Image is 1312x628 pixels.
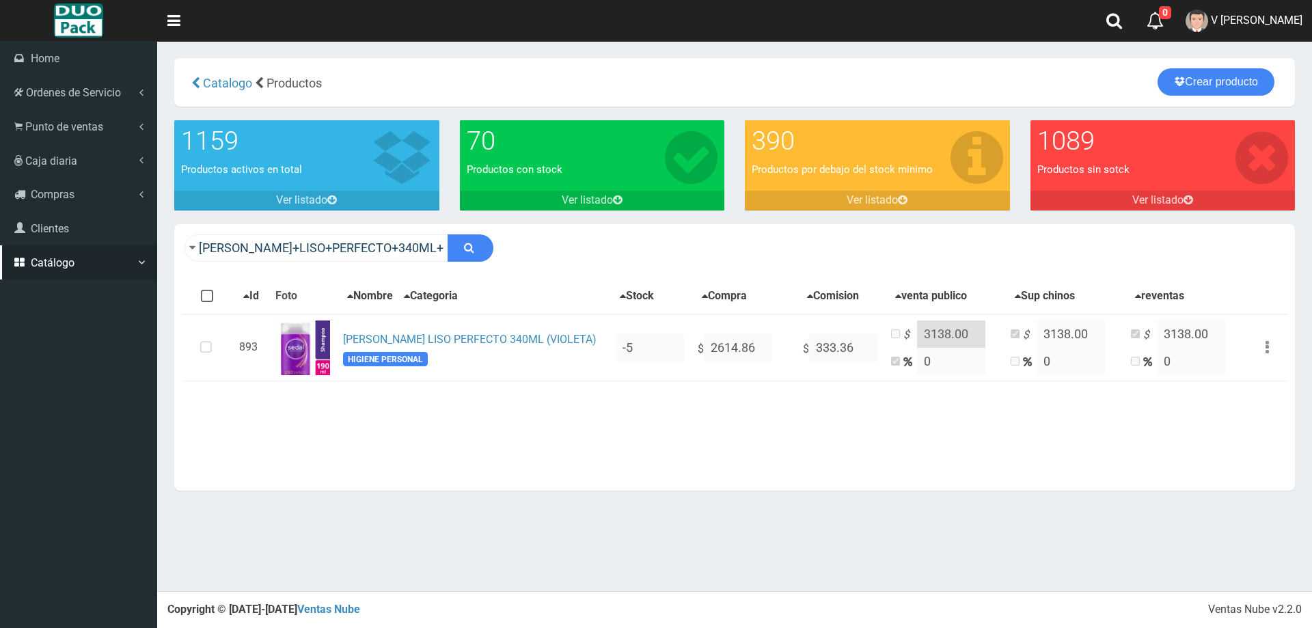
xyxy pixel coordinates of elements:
[803,288,863,305] button: Comision
[1023,327,1037,343] i: $
[203,76,252,90] span: Catalogo
[181,163,302,176] font: Productos activos en total
[270,279,338,314] th: Foto
[1159,6,1171,19] span: 0
[239,288,263,305] button: Id
[1211,14,1302,27] span: V [PERSON_NAME]
[467,163,562,176] font: Productos con stock
[31,52,59,65] span: Home
[1011,288,1079,305] button: Sup chinos
[54,3,102,38] img: Logo grande
[1131,288,1188,305] button: reventas
[903,327,917,343] i: $
[275,320,330,375] img: ...
[562,193,613,206] font: Ver listado
[1037,163,1130,176] font: Productos sin sotck
[276,193,327,206] font: Ver listado
[31,256,74,269] span: Catálogo
[343,333,597,346] a: [PERSON_NAME] LISO PERFECTO 340ML (VIOLETA)
[266,76,322,90] span: Productos
[1186,10,1208,32] img: User Image
[31,222,69,235] span: Clientes
[400,288,462,305] button: Categoria
[174,191,439,210] a: Ver listado
[343,288,397,305] button: Nombre
[891,288,971,305] button: venta publico
[1132,193,1184,206] font: Ver listado
[26,86,121,99] span: Ordenes de Servicio
[234,314,270,381] td: 893
[698,288,751,305] button: Compra
[297,603,360,616] a: Ventas Nube
[343,352,428,366] span: HIGIENE PERSONAL
[745,191,1010,210] a: Ver listado
[1208,602,1302,618] div: Ventas Nube v2.2.0
[181,126,238,156] font: 1159
[460,191,725,210] a: Ver listado
[692,314,798,381] td: $
[752,126,795,156] font: 390
[797,314,886,381] td: $
[1158,68,1274,96] a: Crear producto
[167,603,360,616] strong: Copyright © [DATE]-[DATE]
[847,193,898,206] font: Ver listado
[467,126,495,156] font: 70
[1037,126,1095,156] font: 1089
[25,154,77,167] span: Caja diaria
[31,188,74,201] span: Compras
[184,234,448,262] input: Ingrese su busqueda
[752,163,933,176] font: Productos por debajo del stock minimo
[616,288,658,305] button: Stock
[1030,191,1296,210] a: Ver listado
[200,76,252,90] a: Catalogo
[25,120,103,133] span: Punto de ventas
[1143,327,1157,343] i: $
